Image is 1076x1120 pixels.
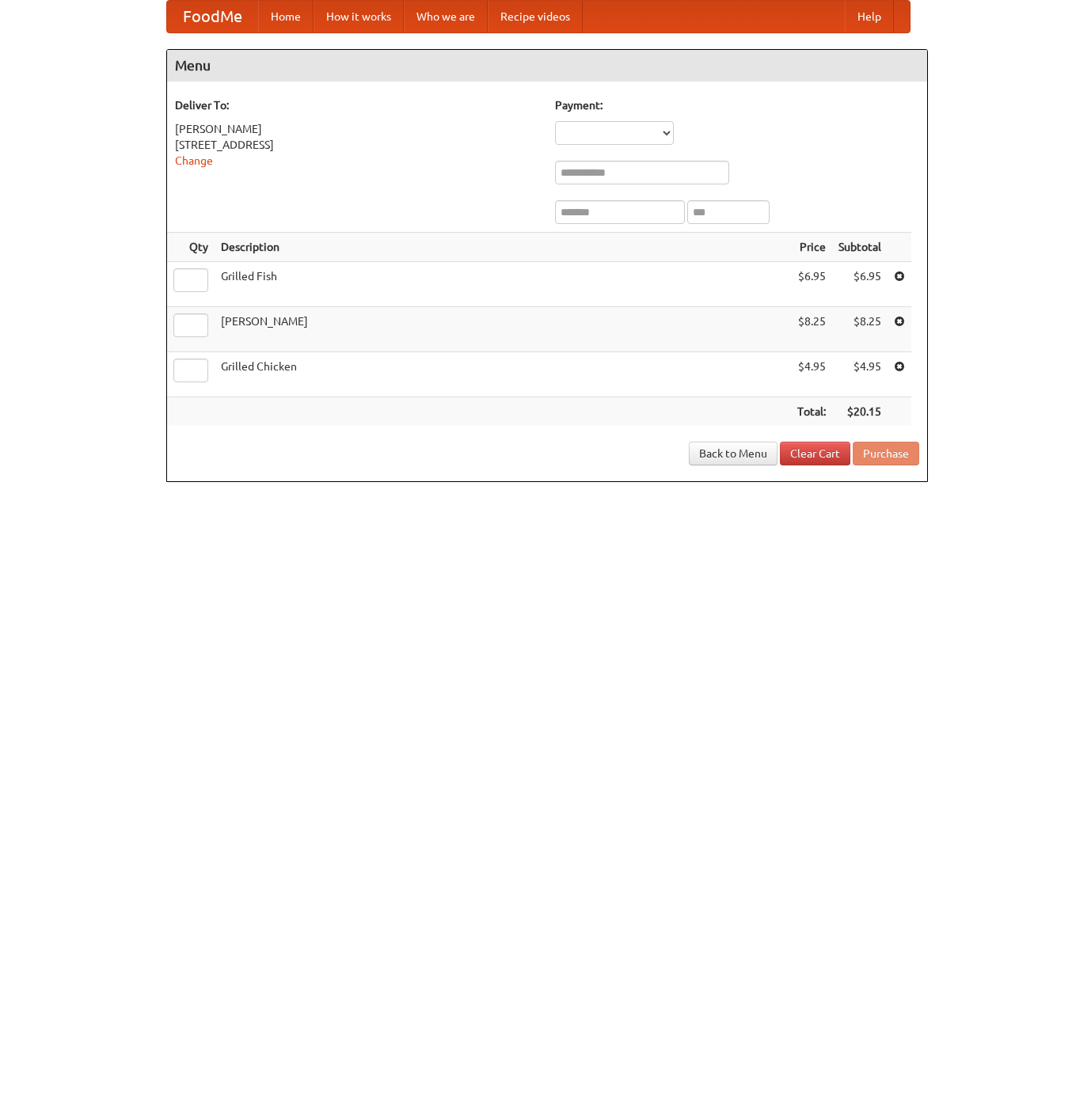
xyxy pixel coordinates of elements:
[791,307,832,352] td: $8.25
[175,121,539,137] div: [PERSON_NAME]
[167,50,927,82] h4: Menu
[215,262,791,307] td: Grilled Fish
[175,97,539,113] h5: Deliver To:
[791,262,832,307] td: $6.95
[488,1,583,32] a: Recipe videos
[175,137,539,153] div: [STREET_ADDRESS]
[555,97,919,113] h5: Payment:
[404,1,488,32] a: Who we are
[791,352,832,397] td: $4.95
[832,233,888,262] th: Subtotal
[853,442,919,465] button: Purchase
[791,397,832,427] th: Total:
[832,262,888,307] td: $6.95
[832,397,888,427] th: $20.15
[215,307,791,352] td: [PERSON_NAME]
[167,1,258,32] a: FoodMe
[258,1,314,32] a: Home
[832,352,888,397] td: $4.95
[689,442,778,465] a: Back to Menu
[845,1,894,32] a: Help
[215,233,791,262] th: Description
[791,233,832,262] th: Price
[832,307,888,352] td: $8.25
[175,154,213,167] a: Change
[314,1,404,32] a: How it works
[215,352,791,397] td: Grilled Chicken
[167,233,215,262] th: Qty
[780,442,850,465] a: Clear Cart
